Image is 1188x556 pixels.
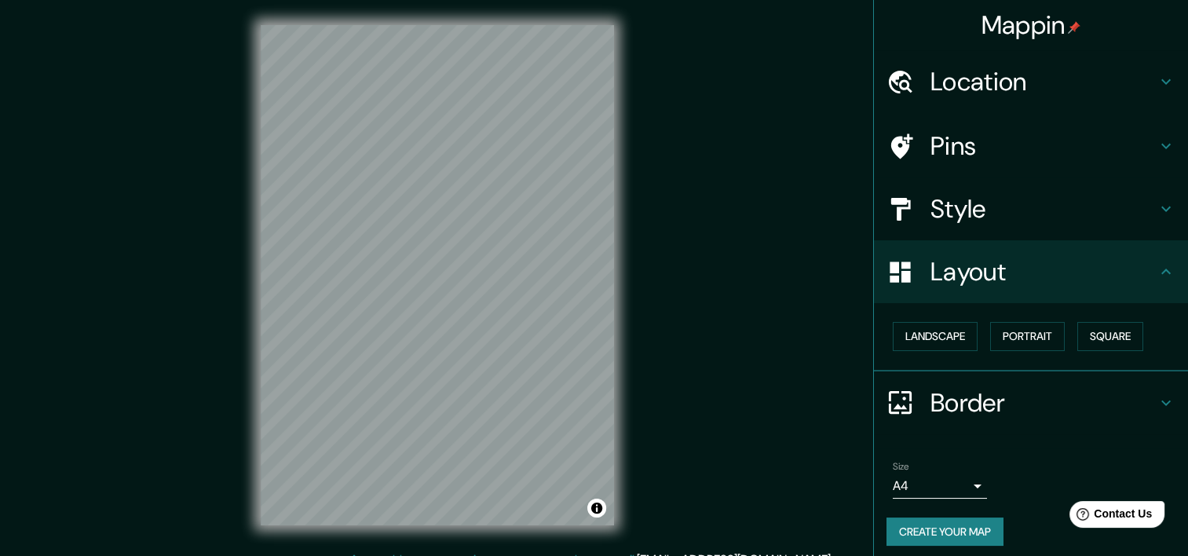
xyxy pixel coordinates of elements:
h4: Style [930,193,1157,225]
div: A4 [893,474,987,499]
iframe: Help widget launcher [1048,495,1171,539]
button: Portrait [990,322,1065,351]
h4: Mappin [981,9,1081,41]
button: Create your map [886,518,1003,547]
div: Layout [874,240,1188,303]
div: Location [874,50,1188,113]
h4: Layout [930,256,1157,287]
div: Border [874,371,1188,434]
div: Pins [874,115,1188,177]
canvas: Map [261,25,614,525]
button: Toggle attribution [587,499,606,518]
h4: Pins [930,130,1157,162]
label: Size [893,459,909,473]
button: Square [1077,322,1143,351]
button: Landscape [893,322,978,351]
h4: Border [930,387,1157,419]
div: Style [874,177,1188,240]
h4: Location [930,66,1157,97]
img: pin-icon.png [1068,21,1080,34]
